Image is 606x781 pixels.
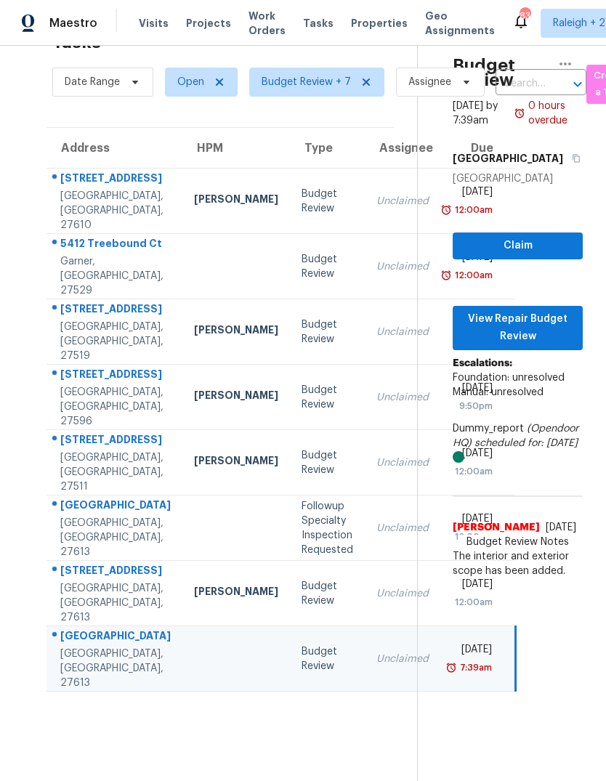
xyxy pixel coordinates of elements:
[60,581,171,625] div: [GEOGRAPHIC_DATA], [GEOGRAPHIC_DATA], 27613
[376,259,429,274] div: Unclaimed
[563,145,583,171] button: Copy Address
[425,9,495,38] span: Geo Assignments
[365,128,440,169] th: Assignee
[453,171,583,186] div: [GEOGRAPHIC_DATA]
[553,16,605,31] span: Raleigh + 2
[60,432,171,450] div: [STREET_ADDRESS]
[60,516,171,559] div: [GEOGRAPHIC_DATA], [GEOGRAPHIC_DATA], 27613
[60,628,171,647] div: [GEOGRAPHIC_DATA]
[302,252,353,281] div: Budget Review
[376,390,429,405] div: Unclaimed
[458,535,578,549] span: Budget Review Notes
[496,73,546,95] input: Search by address
[194,323,278,341] div: [PERSON_NAME]
[139,16,169,31] span: Visits
[60,385,171,429] div: [GEOGRAPHIC_DATA], [GEOGRAPHIC_DATA], 27596
[464,310,571,346] span: View Repair Budget Review
[302,644,353,673] div: Budget Review
[302,383,353,412] div: Budget Review
[302,317,353,347] div: Budget Review
[249,9,286,38] span: Work Orders
[60,320,171,363] div: [GEOGRAPHIC_DATA], [GEOGRAPHIC_DATA], 27519
[376,652,429,666] div: Unclaimed
[453,387,544,397] span: Manual: unresolved
[49,16,97,31] span: Maestro
[376,456,429,470] div: Unclaimed
[453,373,565,383] span: Foundation: unresolved
[520,9,530,23] div: 83
[453,151,563,166] h5: [GEOGRAPHIC_DATA]
[47,128,182,169] th: Address
[60,498,171,516] div: [GEOGRAPHIC_DATA]
[408,75,451,89] span: Assignee
[60,254,171,298] div: Garner, [GEOGRAPHIC_DATA], 27529
[525,99,583,128] div: 0 hours overdue
[194,192,278,210] div: [PERSON_NAME]
[351,16,408,31] span: Properties
[52,35,101,49] h2: Tasks
[302,448,353,477] div: Budget Review
[60,450,171,494] div: [GEOGRAPHIC_DATA], [GEOGRAPHIC_DATA], 27511
[453,549,583,578] span: The interior and exterior scope has been added.
[376,521,429,535] div: Unclaimed
[290,128,365,169] th: Type
[194,584,278,602] div: [PERSON_NAME]
[65,75,120,89] span: Date Range
[453,232,583,259] button: Claim
[60,171,171,189] div: [STREET_ADDRESS]
[453,99,514,128] div: [DATE] by 7:39am
[177,75,204,89] span: Open
[453,424,578,448] i: (Opendoor HQ)
[302,499,353,557] div: Followup Specialty Inspection Requested
[60,647,171,690] div: [GEOGRAPHIC_DATA], [GEOGRAPHIC_DATA], 27613
[60,563,171,581] div: [STREET_ADDRESS]
[376,325,429,339] div: Unclaimed
[376,194,429,209] div: Unclaimed
[453,358,512,368] b: Escalations:
[546,522,576,547] span: [DATE] 5:49
[453,421,583,465] div: Dummy_report
[303,18,334,28] span: Tasks
[464,237,571,255] span: Claim
[453,306,583,350] button: View Repair Budget Review
[453,58,548,87] h2: Budget Review
[376,586,429,601] div: Unclaimed
[474,438,578,448] i: scheduled for: [DATE]
[194,453,278,472] div: [PERSON_NAME]
[567,74,588,94] button: Open
[60,302,171,320] div: [STREET_ADDRESS]
[302,579,353,608] div: Budget Review
[194,388,278,406] div: [PERSON_NAME]
[60,236,171,254] div: 5412 Treebound Ct
[453,520,540,549] span: [PERSON_NAME]
[182,128,290,169] th: HPM
[60,367,171,385] div: [STREET_ADDRESS]
[186,16,231,31] span: Projects
[514,99,525,128] img: Overdue Alarm Icon
[262,75,351,89] span: Budget Review + 7
[302,187,353,216] div: Budget Review
[60,189,171,232] div: [GEOGRAPHIC_DATA], [GEOGRAPHIC_DATA], 27610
